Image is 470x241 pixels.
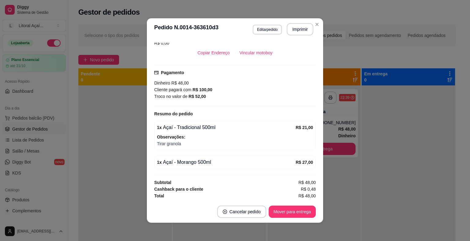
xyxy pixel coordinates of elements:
button: Editarpedido [253,25,282,34]
strong: R$ 100,00 [192,87,212,92]
strong: Cashback para o cliente [154,187,203,192]
span: R$ 0,48 [301,186,316,192]
span: R$ 0,00 [154,41,169,45]
span: R$ 48,00 [298,192,316,199]
span: credit-card [154,70,159,75]
button: Copiar Endereço [193,47,235,59]
div: Açaí - Tradicional 500ml [157,124,296,131]
button: Vincular motoboy [235,47,278,59]
span: R$ 48,00 [170,81,189,85]
div: Açaí - Morango 500ml [157,159,296,166]
h3: Pedido N. 0014-363610d3 [154,23,218,35]
button: Mover para entrega [269,206,316,218]
strong: 1 x [157,160,162,165]
strong: Pagamento [161,70,184,75]
span: R$ 48,00 [298,179,316,186]
span: Dinheiro [154,81,170,85]
button: Close [312,20,322,29]
strong: Observações: [157,135,185,139]
strong: 1 x [157,125,162,130]
strong: R$ 27,00 [296,160,313,165]
span: Tirar granola [157,140,313,147]
span: Cliente pagará com [154,87,192,92]
button: Imprimir [287,23,313,35]
span: close-circle [223,210,227,214]
strong: R$ 21,00 [296,125,313,130]
strong: Resumo do pedido [154,111,193,116]
strong: R$ 52,00 [188,94,206,99]
button: close-circleCancelar pedido [217,206,266,218]
strong: Total [154,193,164,198]
span: Troco no valor de [154,94,188,99]
strong: Subtotal [154,180,171,185]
